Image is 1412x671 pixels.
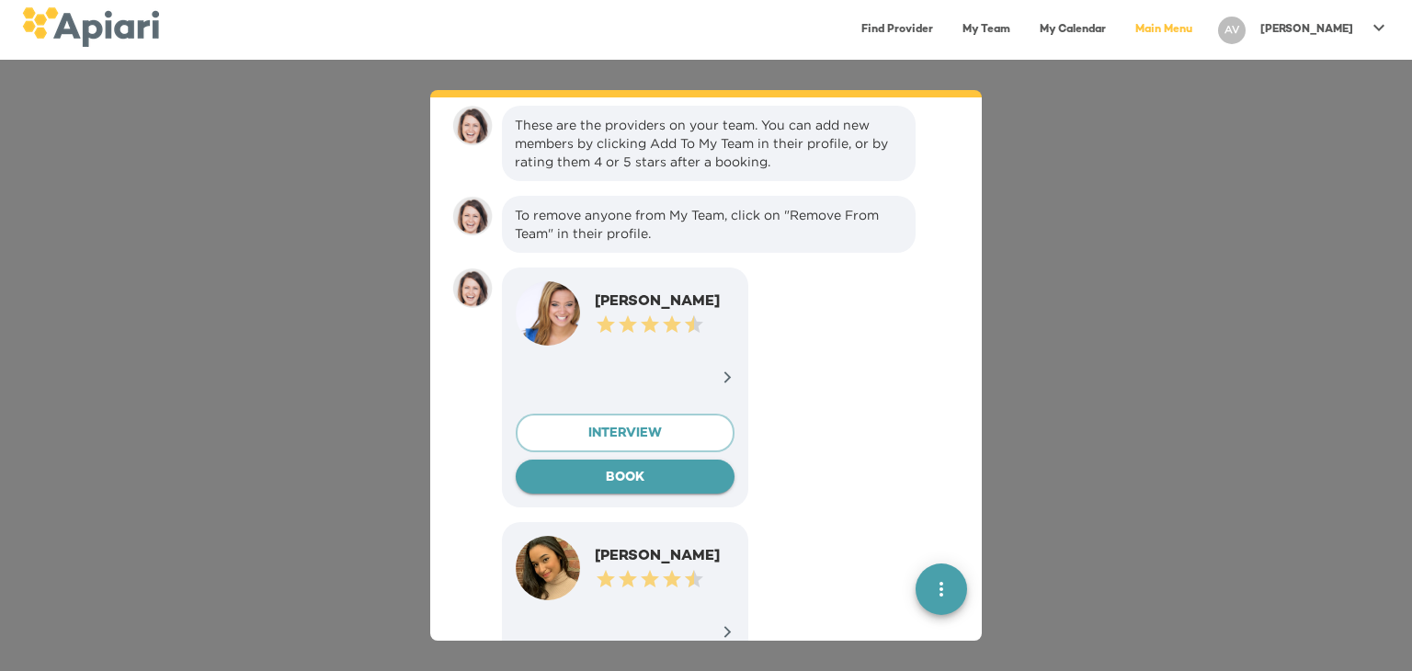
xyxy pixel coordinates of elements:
[516,414,734,452] button: INTERVIEW
[1124,11,1203,49] a: Main Menu
[916,563,967,615] button: quick menu
[452,267,493,308] img: amy.37686e0395c82528988e.png
[595,292,734,313] div: [PERSON_NAME]
[531,423,719,446] span: INTERVIEW
[515,206,903,243] div: To remove anyone from My Team, click on "Remove From Team" in their profile.
[22,7,159,47] img: logo
[1260,22,1353,38] p: [PERSON_NAME]
[452,106,493,146] img: amy.37686e0395c82528988e.png
[595,547,734,568] div: [PERSON_NAME]
[1029,11,1117,49] a: My Calendar
[452,196,493,236] img: amy.37686e0395c82528988e.png
[530,467,720,490] span: BOOK
[516,536,580,600] img: 93981918748234Screen%20Shot%202020-10-30%20at%2010.37.04%20AM.png
[516,460,734,495] button: BOOK
[515,116,903,171] div: These are the providers on your team. You can add new members by clicking Add To My Team in their...
[1218,17,1246,44] div: AV
[951,11,1021,49] a: My Team
[516,281,580,346] img: 79571405972851maggie%20moe.jpeg
[850,11,944,49] a: Find Provider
